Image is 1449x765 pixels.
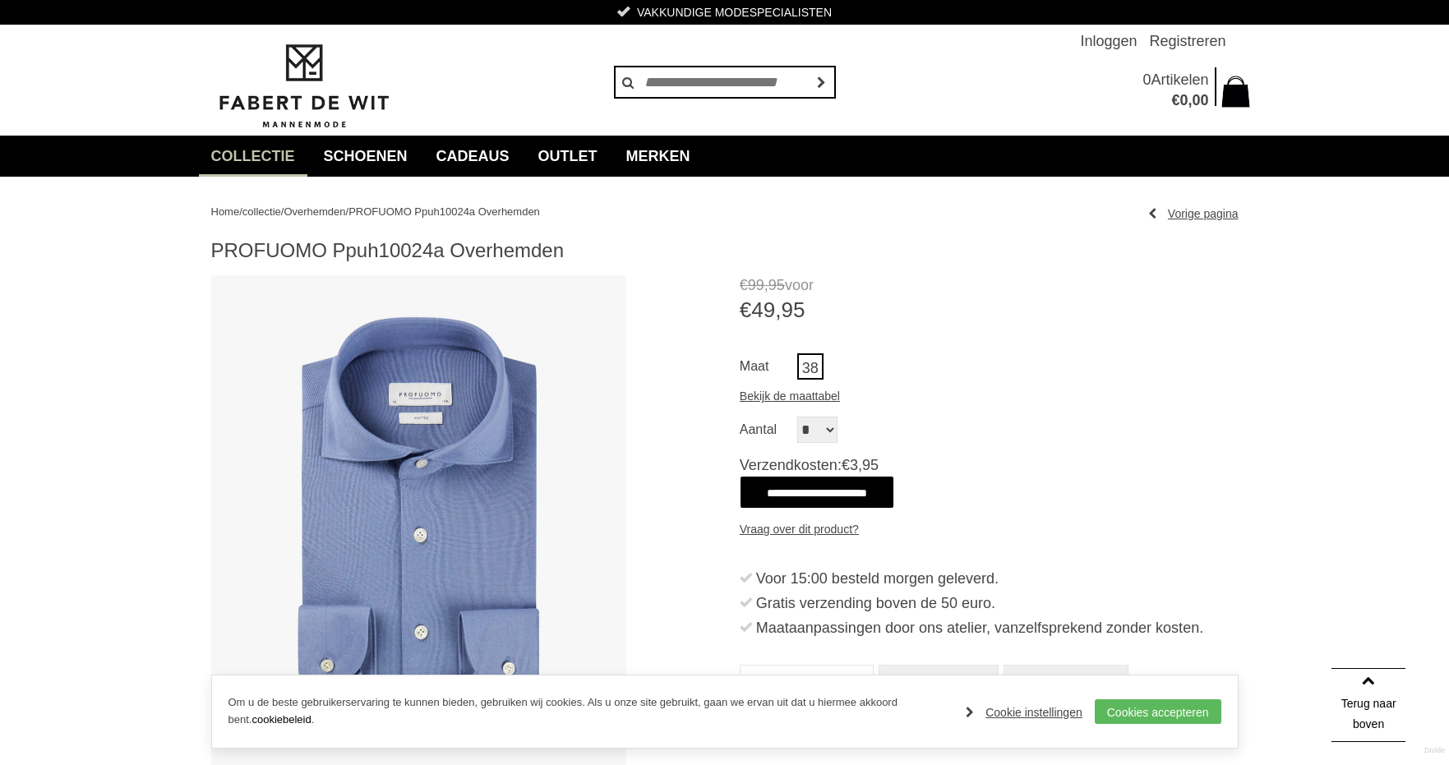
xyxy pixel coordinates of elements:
span: 00 [1192,92,1208,108]
a: Cadeaus [424,136,522,177]
p: Om u de beste gebruikerservaring te kunnen bieden, gebruiken wij cookies. Als u onze site gebruik... [228,694,950,729]
a: Terug naar boven [1331,668,1405,742]
h1: PROFUOMO Ppuh10024a Overhemden [211,238,1239,263]
a: Merken [614,136,703,177]
a: Home [211,205,240,218]
span: 0 [1179,92,1188,108]
a: Vorige pagina [1148,201,1239,226]
span: 0 [1142,71,1151,88]
a: 38 [797,353,824,380]
span: 3 [850,457,858,473]
a: cookiebeleid [251,713,311,726]
span: 49 [751,297,775,322]
span: 95 [768,277,785,293]
span: , [764,277,768,293]
a: Bekijk de maattabel [740,384,840,408]
a: Productinformatie [740,665,874,698]
span: € [842,457,850,473]
a: Inloggen [1080,25,1137,58]
span: , [775,297,781,322]
a: Outlet [526,136,610,177]
a: Schoenen [311,136,420,177]
a: Cookie instellingen [966,700,1082,725]
a: Cookies accepteren [1095,699,1221,724]
span: Artikelen [1151,71,1208,88]
span: / [239,205,242,218]
a: Merk informatie [879,665,999,698]
span: € [740,297,751,322]
span: / [281,205,284,218]
a: PROFUOMO Ppuh10024a Overhemden [348,205,540,218]
span: , [1188,92,1192,108]
span: € [1171,92,1179,108]
span: € [740,277,748,293]
a: Vraag over dit product? [740,517,859,541]
span: 95 [781,297,805,322]
span: Verzendkosten: [740,455,1239,476]
a: Betaalinformatie [1004,665,1128,698]
a: collectie [199,136,307,177]
li: Maataanpassingen door ons atelier, vanzelfsprekend zonder kosten. [740,615,1239,640]
span: voor [740,275,1239,296]
div: Voor 15:00 besteld morgen geleverd. [756,566,1239,591]
label: Aantal [740,417,797,443]
a: Divide [1424,740,1445,761]
a: Overhemden [284,205,345,218]
img: Fabert de Wit [211,42,396,131]
span: , [858,457,862,473]
a: collectie [242,205,281,218]
ul: Maat [740,353,1239,384]
div: Gratis verzending boven de 50 euro. [756,591,1239,615]
span: / [346,205,349,218]
span: 99 [748,277,764,293]
a: Registreren [1149,25,1225,58]
span: 95 [862,457,879,473]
